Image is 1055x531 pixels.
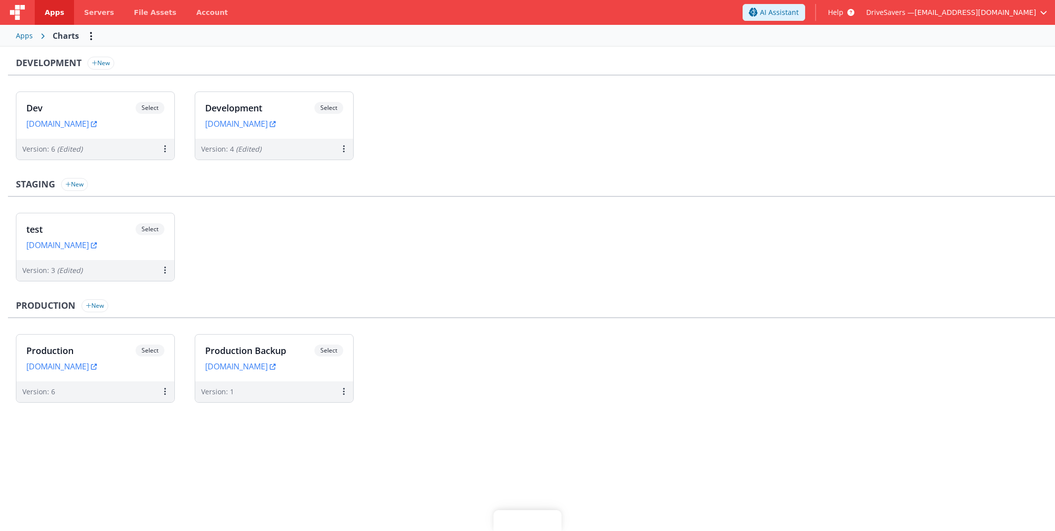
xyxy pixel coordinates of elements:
h3: Production Backup [205,346,314,355]
div: Version: 3 [22,265,82,275]
a: [DOMAIN_NAME] [205,119,276,129]
h3: Development [16,58,81,68]
span: Select [314,345,343,356]
div: Apps [16,31,33,41]
div: Version: 6 [22,387,55,397]
a: [DOMAIN_NAME] [26,361,97,371]
div: Version: 1 [201,387,234,397]
div: Version: 4 [201,144,261,154]
iframe: Marker.io feedback button [494,510,562,531]
h3: Dev [26,103,136,113]
button: New [61,178,88,191]
h3: Production [16,301,75,311]
span: [EMAIL_ADDRESS][DOMAIN_NAME] [914,7,1036,17]
span: (Edited) [57,144,82,154]
span: Select [136,345,164,356]
div: Version: 6 [22,144,82,154]
h3: test [26,224,136,234]
span: Select [314,102,343,114]
h3: Development [205,103,314,113]
h3: Production [26,346,136,355]
a: [DOMAIN_NAME] [205,361,276,371]
div: Charts [53,30,79,42]
span: Select [136,223,164,235]
button: AI Assistant [743,4,805,21]
a: [DOMAIN_NAME] [26,119,97,129]
span: (Edited) [236,144,261,154]
span: AI Assistant [760,7,799,17]
span: File Assets [134,7,177,17]
button: New [87,57,114,70]
a: [DOMAIN_NAME] [26,240,97,250]
button: New [81,299,108,312]
span: (Edited) [57,265,82,275]
h3: Staging [16,179,55,189]
span: Apps [45,7,64,17]
span: DriveSavers — [866,7,914,17]
button: DriveSavers — [EMAIL_ADDRESS][DOMAIN_NAME] [866,7,1047,17]
span: Select [136,102,164,114]
span: Help [828,7,843,17]
button: Options [83,28,99,44]
span: Servers [84,7,114,17]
